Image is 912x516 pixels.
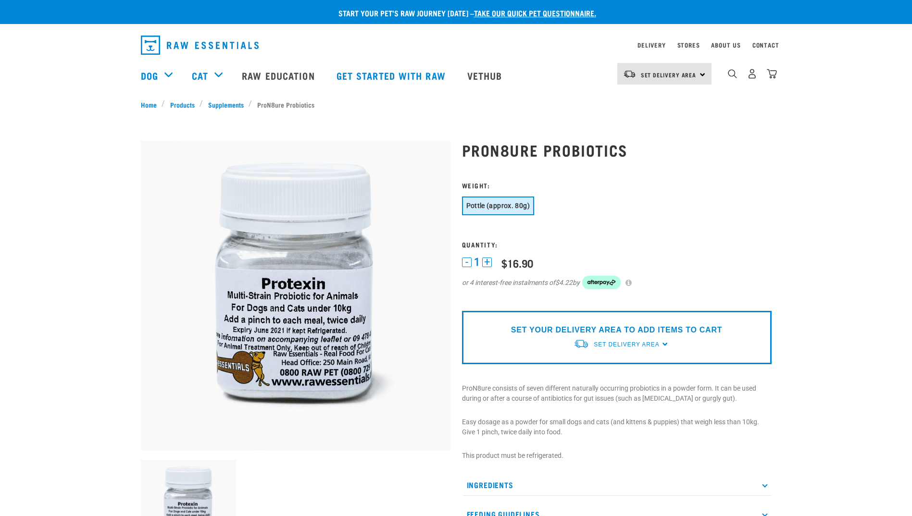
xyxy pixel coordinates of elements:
[623,70,636,78] img: van-moving.png
[141,99,772,110] nav: breadcrumbs
[466,202,530,209] span: Pottle (approx. 80g)
[501,257,533,269] div: $16.90
[482,258,492,267] button: +
[637,43,665,47] a: Delivery
[141,36,259,55] img: Raw Essentials Logo
[728,69,737,78] img: home-icon-1@2x.png
[574,339,589,349] img: van-moving.png
[462,182,772,189] h3: Weight:
[203,99,249,110] a: Supplements
[555,278,573,288] span: $4.22
[141,99,162,110] a: Home
[752,43,779,47] a: Contact
[462,474,772,496] p: Ingredients
[462,258,472,267] button: -
[232,56,326,95] a: Raw Education
[458,56,514,95] a: Vethub
[462,383,772,404] p: ProN8ure consists of seven different naturally occurring probiotics in a powder form. It can be u...
[165,99,200,110] a: Products
[192,68,208,83] a: Cat
[594,341,659,348] span: Set Delivery Area
[141,68,158,83] a: Dog
[767,69,777,79] img: home-icon@2x.png
[133,32,779,59] nav: dropdown navigation
[462,197,534,215] button: Pottle (approx. 80g)
[327,56,458,95] a: Get started with Raw
[141,141,450,450] img: Plastic Bottle Of Protexin For Dogs And Cats
[462,451,772,461] p: This product must be refrigerated.
[641,73,697,76] span: Set Delivery Area
[711,43,740,47] a: About Us
[474,11,596,15] a: take our quick pet questionnaire.
[462,276,772,289] div: or 4 interest-free instalments of by
[474,257,480,267] span: 1
[462,141,772,159] h1: ProN8ure Probiotics
[677,43,700,47] a: Stores
[582,276,621,289] img: Afterpay
[747,69,757,79] img: user.png
[462,241,772,248] h3: Quantity:
[462,417,772,437] p: Easy dosage as a powder for small dogs and cats (and kittens & puppies) that weigh less than 10kg...
[511,324,722,336] p: SET YOUR DELIVERY AREA TO ADD ITEMS TO CART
